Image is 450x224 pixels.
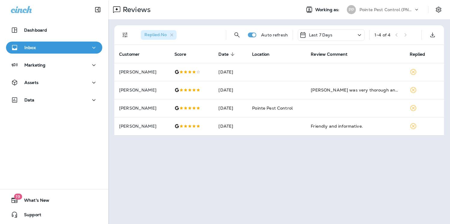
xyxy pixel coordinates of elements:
span: Customer [119,51,147,57]
p: Inbox [24,45,36,50]
button: Collapse Sidebar [89,4,106,16]
div: Ian was very thorough and informative. [311,87,400,93]
p: [PERSON_NAME] [119,88,165,92]
div: PP [347,5,356,14]
p: [PERSON_NAME] [119,124,165,129]
p: Auto refresh [261,33,288,37]
span: Location [252,52,270,57]
span: Customer [119,52,140,57]
p: Reviews [120,5,151,14]
p: [PERSON_NAME] [119,70,165,74]
span: Location [252,51,277,57]
button: Inbox [6,42,102,54]
span: Date [218,52,229,57]
span: Replied : No [144,32,167,37]
button: Marketing [6,59,102,71]
span: Score [174,52,186,57]
p: Dashboard [24,28,47,33]
button: Data [6,94,102,106]
td: [DATE] [214,81,247,99]
span: Replied [410,51,433,57]
div: Replied:No [141,30,177,40]
p: [PERSON_NAME] [119,106,165,110]
td: [DATE] [214,117,247,135]
button: Dashboard [6,24,102,36]
span: Working as: [315,7,341,12]
p: Pointe Pest Control (PNW) [359,7,414,12]
button: 19What's New [6,194,102,206]
td: [DATE] [214,99,247,117]
span: Date [218,51,236,57]
button: Assets [6,76,102,89]
span: Review Comment [311,52,347,57]
button: Export as CSV [427,29,439,41]
button: Search Reviews [231,29,243,41]
span: Review Comment [311,51,355,57]
span: What's New [18,198,49,205]
p: Last 7 Days [309,33,333,37]
span: Replied [410,52,425,57]
span: Support [18,212,41,219]
span: Score [174,51,194,57]
span: 19 [14,194,22,200]
p: Marketing [24,63,45,67]
button: Settings [433,4,444,15]
button: Support [6,209,102,221]
p: Data [24,98,35,102]
span: Pointe Pest Control [252,105,293,111]
p: Assets [24,80,39,85]
td: [DATE] [214,63,247,81]
button: Filters [119,29,131,41]
div: Friendly and informative. [311,123,400,129]
div: 1 - 4 of 4 [374,33,390,37]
